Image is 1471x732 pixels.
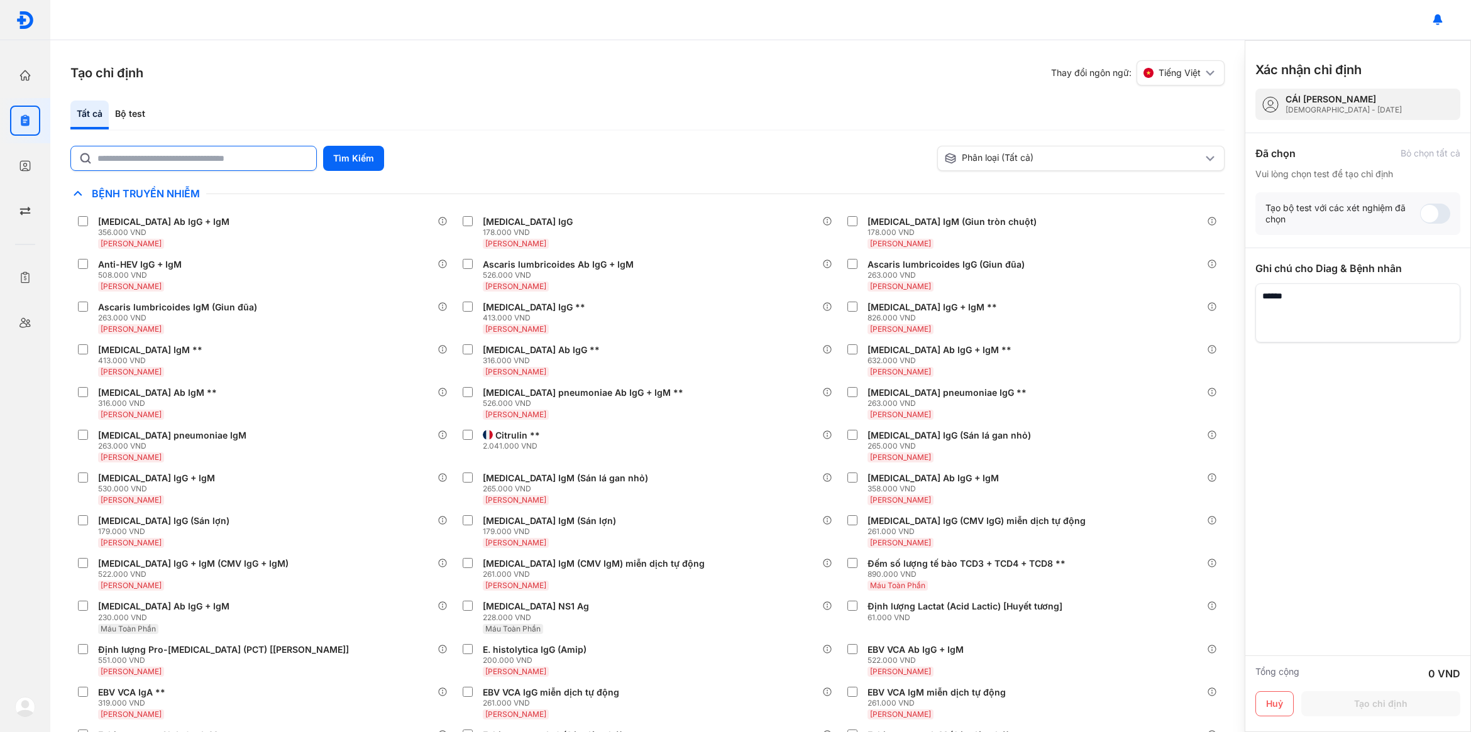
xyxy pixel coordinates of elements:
[1255,666,1299,681] div: Tổng cộng
[870,667,931,676] span: [PERSON_NAME]
[868,644,964,655] div: EBV VCA Ab IgG + IgM
[485,538,546,547] span: [PERSON_NAME]
[98,227,234,238] div: 356.000 VND
[485,239,546,248] span: [PERSON_NAME]
[870,410,931,419] span: [PERSON_NAME]
[870,281,931,291] span: [PERSON_NAME]
[944,152,1203,165] div: Phân loại (Tất cả)
[868,259,1025,270] div: Ascaris lumbricoides IgG (Giun đũa)
[483,527,621,537] div: 179.000 VND
[868,527,1091,537] div: 261.000 VND
[868,216,1037,227] div: [MEDICAL_DATA] IgM (Giun tròn chuột)
[101,324,162,334] span: [PERSON_NAME]
[483,601,589,612] div: [MEDICAL_DATA] NS1 Ag
[98,430,246,441] div: [MEDICAL_DATA] pneumoniae IgM
[483,569,710,579] div: 261.000 VND
[868,344,1011,356] div: [MEDICAL_DATA] Ab IgG + IgM **
[483,613,594,623] div: 228.000 VND
[98,313,262,323] div: 263.000 VND
[98,698,170,708] div: 319.000 VND
[868,473,999,484] div: [MEDICAL_DATA] Ab IgG + IgM
[483,270,639,280] div: 526.000 VND
[483,484,653,494] div: 265.000 VND
[101,709,162,719] span: [PERSON_NAME]
[868,302,997,313] div: [MEDICAL_DATA] IgG + IgM **
[483,441,545,451] div: 2.041.000 VND
[98,655,354,665] div: 551.000 VND
[495,430,540,441] div: Citrulin **
[101,667,162,676] span: [PERSON_NAME]
[868,515,1086,527] div: [MEDICAL_DATA] IgG (CMV IgG) miễn dịch tự động
[1051,60,1225,85] div: Thay đổi ngôn ngữ:
[101,410,162,419] span: [PERSON_NAME]
[868,398,1032,408] div: 263.000 VND
[870,367,931,376] span: [PERSON_NAME]
[868,270,1030,280] div: 263.000 VND
[483,344,600,356] div: [MEDICAL_DATA] Ab IgG **
[1286,94,1402,105] div: CÁI [PERSON_NAME]
[870,538,931,547] span: [PERSON_NAME]
[868,698,1011,708] div: 261.000 VND
[485,581,546,590] span: [PERSON_NAME]
[483,655,592,665] div: 200.000 VND
[1255,261,1460,276] div: Ghi chú cho Diag & Bệnh nhân
[870,709,931,719] span: [PERSON_NAME]
[485,624,541,633] span: Máu Toàn Phần
[101,239,162,248] span: [PERSON_NAME]
[483,644,587,655] div: E. histolytica IgG (Amip)
[101,538,162,547] span: [PERSON_NAME]
[483,515,616,527] div: [MEDICAL_DATA] IgM (Sán lợn)
[483,558,705,569] div: [MEDICAL_DATA] IgM (CMV IgM) miễn dịch tự động
[109,101,152,129] div: Bộ test
[101,281,162,291] span: [PERSON_NAME]
[483,698,624,708] div: 261.000 VND
[868,227,1042,238] div: 178.000 VND
[98,515,229,527] div: [MEDICAL_DATA] IgG (Sán lợn)
[868,430,1031,441] div: [MEDICAL_DATA] IgG (Sán lá gan nhỏ)
[98,259,182,270] div: Anti-HEV IgG + IgM
[868,613,1067,623] div: 61.000 VND
[98,687,165,698] div: EBV VCA IgA **
[98,613,234,623] div: 230.000 VND
[101,624,156,633] span: Máu Toàn Phần
[483,216,573,227] div: [MEDICAL_DATA] IgG
[98,484,220,494] div: 530.000 VND
[868,601,1062,612] div: Định lượng Lactat (Acid Lactic) [Huyết tương]
[70,64,143,82] h3: Tạo chỉ định
[98,569,294,579] div: 522.000 VND
[485,709,546,719] span: [PERSON_NAME]
[98,216,229,227] div: [MEDICAL_DATA] Ab IgG + IgM
[101,452,162,462] span: [PERSON_NAME]
[98,270,187,280] div: 508.000 VND
[98,644,349,655] div: Định lượng Pro-[MEDICAL_DATA] (PCT) [[PERSON_NAME]]
[1255,691,1294,716] button: Huỷ
[1265,202,1420,225] div: Tạo bộ test với các xét nghiệm đã chọn
[485,667,546,676] span: [PERSON_NAME]
[870,495,931,505] span: [PERSON_NAME]
[483,687,619,698] div: EBV VCA IgG miễn dịch tự động
[1255,168,1460,180] div: Vui lòng chọn test để tạo chỉ định
[85,187,206,200] span: Bệnh Truyền Nhiễm
[1301,691,1460,716] button: Tạo chỉ định
[101,367,162,376] span: [PERSON_NAME]
[868,687,1006,698] div: EBV VCA IgM miễn dịch tự động
[98,473,215,484] div: [MEDICAL_DATA] IgG + IgM
[98,441,251,451] div: 263.000 VND
[101,495,162,505] span: [PERSON_NAME]
[101,581,162,590] span: [PERSON_NAME]
[98,558,289,569] div: [MEDICAL_DATA] IgG + IgM (CMV IgG + IgM)
[483,227,578,238] div: 178.000 VND
[1255,146,1296,161] div: Đã chọn
[485,410,546,419] span: [PERSON_NAME]
[1401,148,1460,159] div: Bỏ chọn tất cả
[868,655,969,665] div: 522.000 VND
[868,356,1016,366] div: 632.000 VND
[16,11,35,30] img: logo
[485,324,546,334] span: [PERSON_NAME]
[483,473,648,484] div: [MEDICAL_DATA] IgM (Sán lá gan nhỏ)
[483,387,683,398] div: [MEDICAL_DATA] pneumoniae Ab IgG + IgM **
[70,101,109,129] div: Tất cả
[485,495,546,505] span: [PERSON_NAME]
[868,313,1002,323] div: 826.000 VND
[483,313,590,323] div: 413.000 VND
